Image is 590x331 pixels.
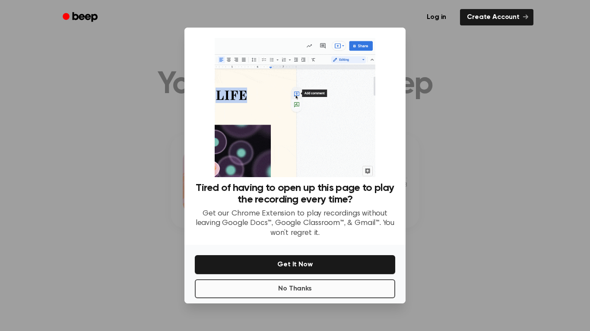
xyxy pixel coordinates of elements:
button: Get It Now [195,255,395,274]
h3: Tired of having to open up this page to play the recording every time? [195,182,395,206]
button: No Thanks [195,279,395,298]
p: Get our Chrome Extension to play recordings without leaving Google Docs™, Google Classroom™, & Gm... [195,209,395,238]
a: Log in [418,7,455,27]
a: Create Account [460,9,533,25]
img: Beep extension in action [215,38,375,177]
a: Beep [57,9,105,26]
